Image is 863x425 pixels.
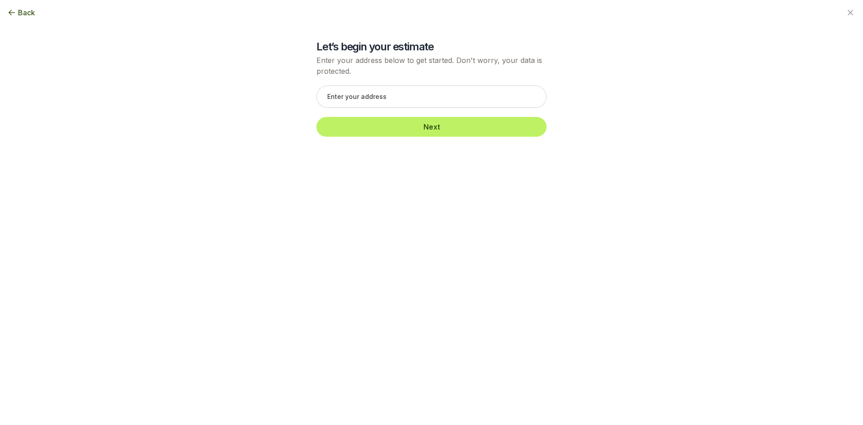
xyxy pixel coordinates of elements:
input: Enter your address [316,85,547,108]
p: Enter your address below to get started. Don't worry, your data is protected. [316,55,547,76]
span: Back [18,7,35,18]
button: Next [316,117,547,137]
h2: Let’s begin your estimate [316,40,547,54]
button: Back [7,7,35,18]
